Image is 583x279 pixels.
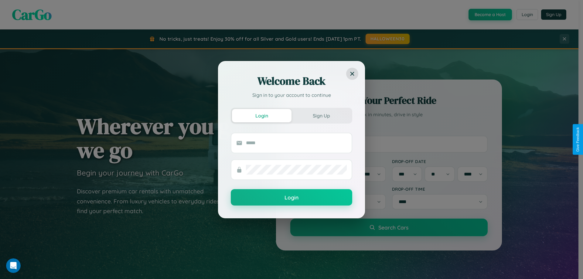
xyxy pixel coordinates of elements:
[231,189,352,206] button: Login
[231,91,352,99] p: Sign in to your account to continue
[232,109,291,122] button: Login
[231,74,352,88] h2: Welcome Back
[6,258,21,273] iframe: Intercom live chat
[291,109,351,122] button: Sign Up
[576,127,580,152] div: Give Feedback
